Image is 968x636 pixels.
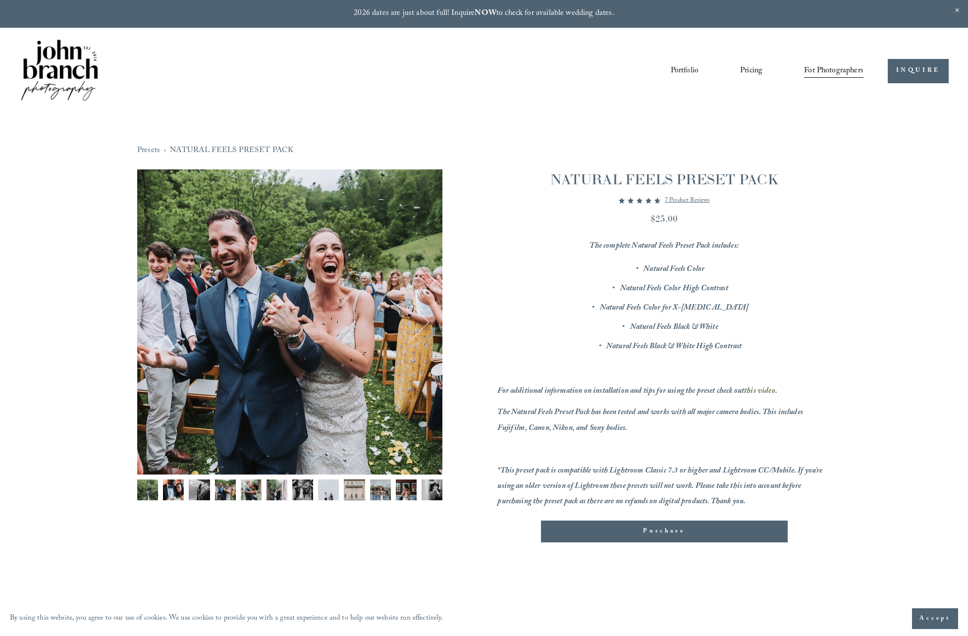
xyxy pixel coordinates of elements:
[389,303,428,342] button: Next
[804,63,863,79] span: For Photographers
[804,62,863,79] a: folder dropdown
[163,479,184,506] button: Image 2 of 12
[422,479,442,506] button: Image 12 of 12
[497,385,744,398] em: For additional information on installation and tips for using the preset check out
[318,479,339,500] img: FUJ18856 copy.jpg
[497,169,831,189] h1: NATURAL FEELS PRESET PACK
[590,240,739,253] em: The complete Natural Feels Preset Pack includes:
[912,608,958,629] button: Accept
[292,479,313,506] button: Image 7 of 12
[541,521,788,542] button: Purchase
[422,479,442,500] img: DSCF9372.jpg
[267,479,287,506] button: Image 6 of 12
[189,479,210,506] button: Image 3 of 12
[775,385,777,398] em: .
[630,321,718,334] em: Natural Feels Black & White
[10,612,443,626] p: By using this website, you agree to our use of cookies. We use cookies to provide you with a grea...
[606,340,742,354] em: Natural Feels Black & White High Contrast
[671,62,699,79] a: Portfolio
[19,38,100,105] img: John Branch IV Photography
[152,303,191,342] button: Previous
[318,479,339,506] button: Image 8 of 12
[497,406,805,435] em: The Natural Feels Preset Pack has been tested and works with all major camera bodies. This includ...
[164,143,166,159] span: ›
[292,479,313,500] img: FUJ15149.jpg
[740,62,762,79] a: Pricing
[888,59,949,83] a: INQUIRE
[163,479,184,500] img: DSCF8972.jpg
[600,302,749,315] em: Natural Feels Color for X-[MEDICAL_DATA]
[919,614,951,624] span: Accept
[137,169,442,570] div: Gallery
[396,479,417,500] img: FUJ14832.jpg
[497,212,831,225] div: $25.00
[241,479,262,506] button: Image 5 of 12
[370,479,391,500] img: DSCF8358.jpg
[344,479,365,500] img: DSCF7340.jpg
[267,479,287,500] img: DSCF9013.jpg
[396,479,417,506] button: Image 11 of 12
[644,263,704,276] em: Natural Feels Color
[497,465,824,509] em: *This preset pack is compatible with Lightroom Classic 7.3 or higher and Lightroom CC/Mobile. If ...
[137,143,160,159] a: Presets
[370,479,391,506] button: Image 10 of 12
[344,479,365,506] button: Image 9 of 12
[215,479,236,506] button: Image 4 of 12
[665,195,710,207] a: 7 product reviews
[137,479,442,506] div: Gallery thumbnails
[620,282,728,296] em: Natural Feels Color High Contrast
[744,385,775,398] a: this video
[137,479,158,506] button: Image 1 of 12
[643,527,685,536] span: Purchase
[170,143,293,159] a: NATURAL FEELS PRESET PACK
